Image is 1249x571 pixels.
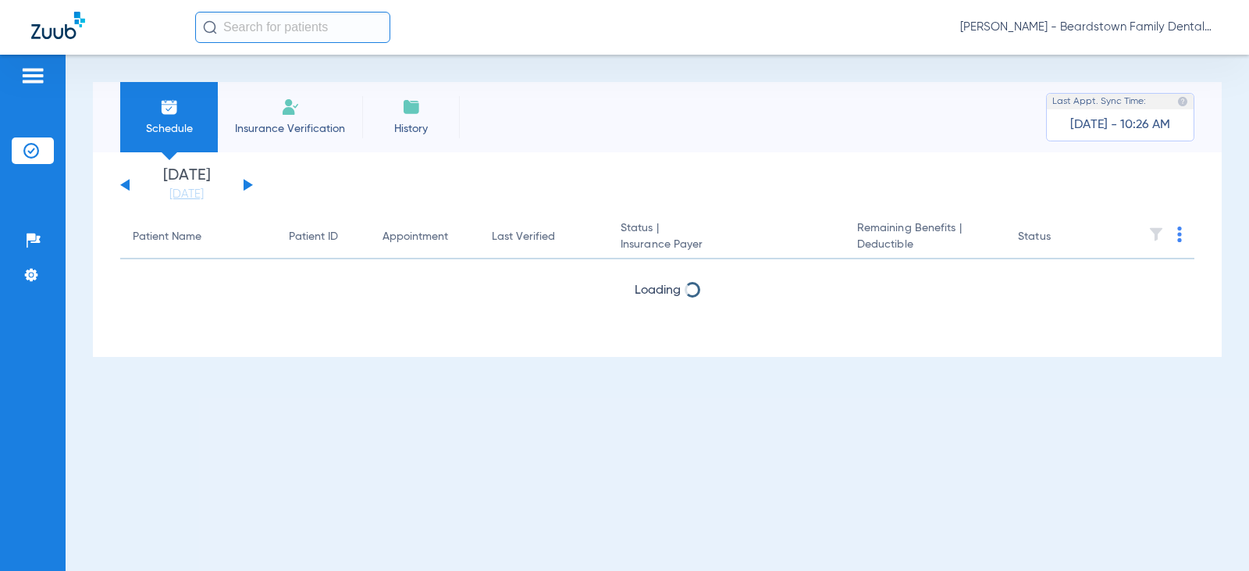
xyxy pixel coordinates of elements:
th: Status [1005,216,1111,259]
span: [PERSON_NAME] - Beardstown Family Dental [960,20,1218,35]
div: Patient ID [289,229,338,245]
img: Manual Insurance Verification [281,98,300,116]
img: Zuub Logo [31,12,85,39]
span: Last Appt. Sync Time: [1052,94,1146,109]
li: [DATE] [140,168,233,202]
span: History [374,121,448,137]
span: Insurance Payer [621,237,832,253]
th: Remaining Benefits | [845,216,1005,259]
div: Patient ID [289,229,358,245]
img: Schedule [160,98,179,116]
a: [DATE] [140,187,233,202]
span: Insurance Verification [230,121,351,137]
img: Search Icon [203,20,217,34]
img: filter.svg [1148,227,1164,242]
div: Patient Name [133,229,264,245]
img: last sync help info [1177,96,1188,107]
span: Deductible [857,237,993,253]
span: [DATE] - 10:26 AM [1070,117,1170,133]
div: Appointment [383,229,448,245]
img: group-dot-blue.svg [1177,227,1182,242]
div: Patient Name [133,229,201,245]
input: Search for patients [195,12,390,43]
img: History [402,98,421,116]
span: Schedule [132,121,206,137]
div: Appointment [383,229,467,245]
span: Loading [635,284,681,297]
img: hamburger-icon [20,66,45,85]
div: Last Verified [492,229,596,245]
th: Status | [608,216,845,259]
div: Last Verified [492,229,555,245]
